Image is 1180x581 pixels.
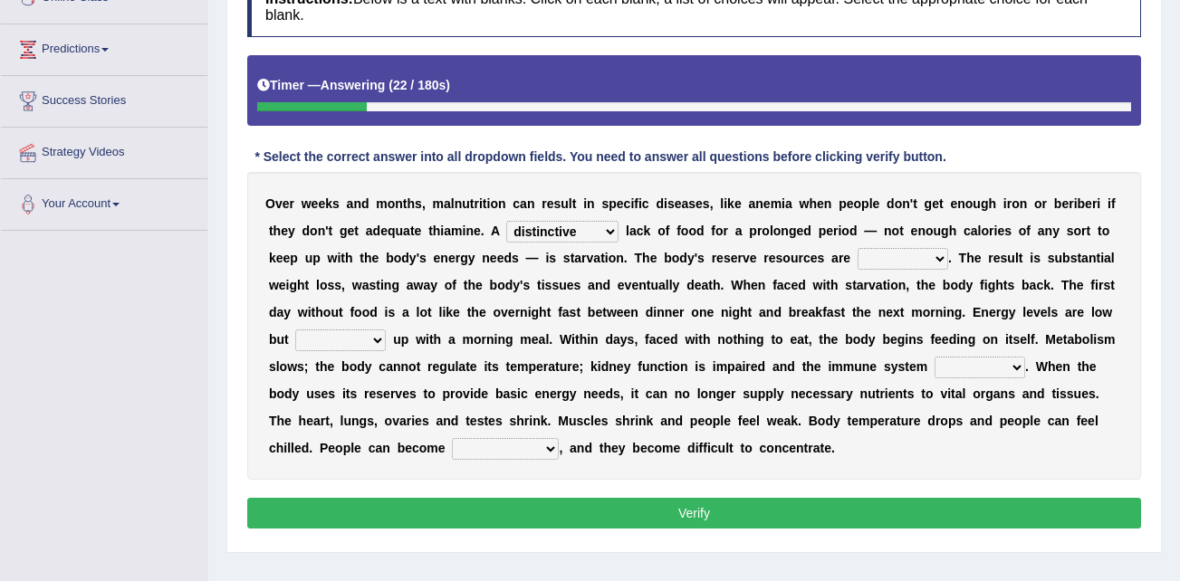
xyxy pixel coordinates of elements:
[395,196,403,211] b: n
[247,148,954,167] div: * Select the correct answer into all dropdown fields. You need to answer all questions before cli...
[710,196,714,211] b: ,
[332,196,340,211] b: s
[997,224,1004,238] b: e
[490,196,498,211] b: o
[716,251,724,265] b: e
[731,251,738,265] b: e
[542,196,546,211] b: r
[601,196,609,211] b: s
[396,224,404,238] b: u
[448,251,456,265] b: e
[1070,251,1078,265] b: s
[727,196,734,211] b: k
[854,196,862,211] b: o
[1074,224,1082,238] b: o
[988,251,993,265] b: r
[796,224,803,238] b: e
[926,224,934,238] b: o
[605,251,609,265] b: i
[676,224,681,238] b: f
[1,76,207,121] a: Success Stories
[638,196,642,211] b: i
[841,224,849,238] b: o
[650,251,657,265] b: e
[434,251,441,265] b: e
[571,251,575,265] b: t
[925,196,933,211] b: g
[497,251,504,265] b: e
[340,224,348,238] b: g
[281,224,288,238] b: e
[470,196,475,211] b: t
[353,196,361,211] b: n
[789,224,797,238] b: g
[737,251,742,265] b: r
[247,498,1141,529] button: Verify
[446,78,450,92] b: )
[981,224,989,238] b: o
[364,251,372,265] b: h
[547,196,554,211] b: e
[389,78,393,92] b: (
[657,224,666,238] b: o
[755,196,763,211] b: n
[957,196,965,211] b: n
[1038,224,1045,238] b: a
[664,196,667,211] b: i
[932,196,939,211] b: e
[735,224,743,238] b: a
[440,251,448,265] b: n
[1034,196,1042,211] b: o
[803,251,811,265] b: c
[748,196,755,211] b: a
[545,251,549,265] b: i
[257,79,450,92] h5: Timer —
[838,224,841,238] b: i
[491,224,500,238] b: A
[290,251,298,265] b: p
[769,251,776,265] b: e
[444,196,451,211] b: a
[1042,196,1047,211] b: r
[504,251,512,265] b: d
[581,251,586,265] b: r
[456,251,460,265] b: r
[554,196,561,211] b: s
[910,196,913,211] b: '
[1054,196,1062,211] b: b
[941,224,949,238] b: g
[462,196,470,211] b: u
[403,196,408,211] b: t
[275,196,283,211] b: v
[782,196,785,211] b: i
[715,224,724,238] b: o
[372,251,379,265] b: e
[609,251,617,265] b: o
[626,224,629,238] b: l
[849,224,858,238] b: d
[630,196,634,211] b: i
[750,251,757,265] b: e
[498,196,506,211] b: n
[593,251,600,265] b: a
[422,196,426,211] b: ,
[978,224,982,238] b: l
[360,251,364,265] b: t
[817,196,824,211] b: e
[1111,196,1116,211] b: f
[712,251,716,265] b: r
[415,196,422,211] b: s
[468,251,475,265] b: y
[325,224,328,238] b: '
[948,251,952,265] b: .
[697,251,705,265] b: s
[763,251,768,265] b: r
[574,251,581,265] b: a
[410,224,415,238] b: t
[1061,196,1069,211] b: e
[433,224,441,238] b: h
[526,251,539,265] b: —
[873,196,880,211] b: e
[843,251,850,265] b: e
[782,251,791,265] b: o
